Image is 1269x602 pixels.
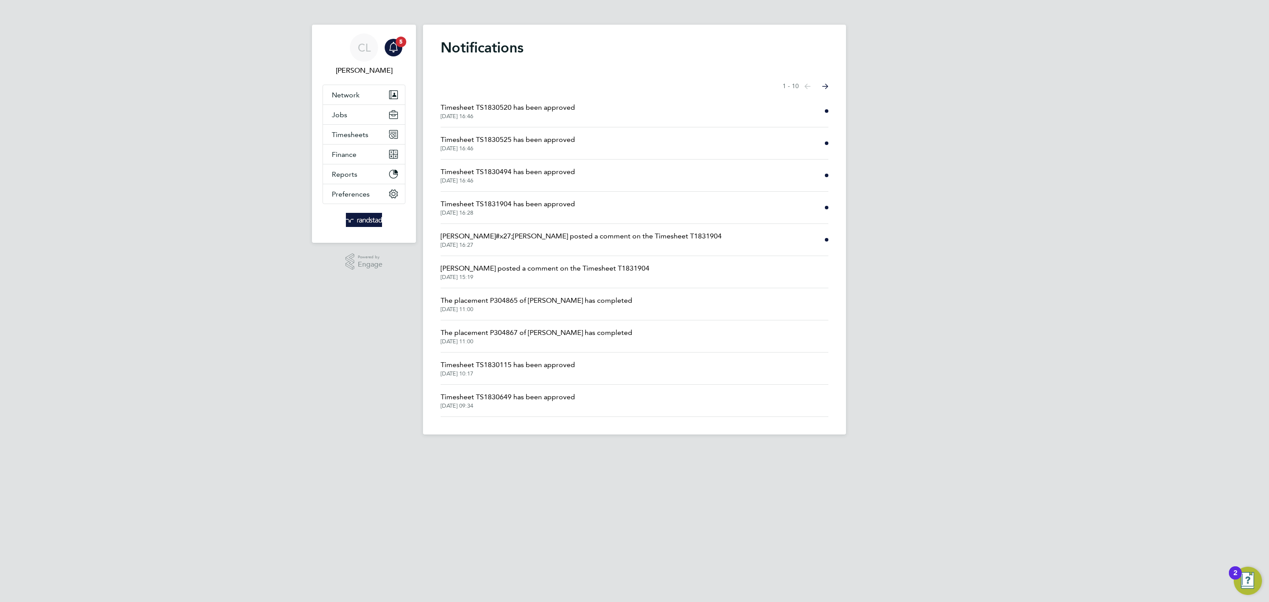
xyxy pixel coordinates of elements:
[441,306,632,313] span: [DATE] 11:00
[1234,567,1262,595] button: Open Resource Center, 2 new notifications
[332,130,368,139] span: Timesheets
[441,295,632,306] span: The placement P304865 of [PERSON_NAME] has completed
[441,231,722,249] a: [PERSON_NAME]#x27;[PERSON_NAME] posted a comment on the Timesheet T1831904[DATE] 16:27
[441,199,575,216] a: Timesheet TS1831904 has been approved[DATE] 16:28
[332,170,357,178] span: Reports
[323,125,405,144] button: Timesheets
[323,85,405,104] button: Network
[441,231,722,242] span: [PERSON_NAME]#x27;[PERSON_NAME] posted a comment on the Timesheet T1831904
[396,37,406,47] span: 5
[323,213,405,227] a: Go to home page
[783,78,828,95] nav: Select page of notifications list
[441,327,632,338] span: The placement P304867 of [PERSON_NAME] has completed
[332,150,356,159] span: Finance
[441,263,649,274] span: [PERSON_NAME] posted a comment on the Timesheet T1831904
[358,253,382,261] span: Powered by
[441,392,575,402] span: Timesheet TS1830649 has been approved
[441,360,575,377] a: Timesheet TS1830115 has been approved[DATE] 10:17
[441,242,722,249] span: [DATE] 16:27
[441,295,632,313] a: The placement P304865 of [PERSON_NAME] has completed[DATE] 11:00
[323,33,405,76] a: CL[PERSON_NAME]
[441,199,575,209] span: Timesheet TS1831904 has been approved
[332,190,370,198] span: Preferences
[358,42,371,53] span: CL
[441,113,575,120] span: [DATE] 16:46
[441,134,575,152] a: Timesheet TS1830525 has been approved[DATE] 16:46
[441,263,649,281] a: [PERSON_NAME] posted a comment on the Timesheet T1831904[DATE] 15:19
[441,209,575,216] span: [DATE] 16:28
[441,102,575,113] span: Timesheet TS1830520 has been approved
[441,177,575,184] span: [DATE] 16:46
[441,370,575,377] span: [DATE] 10:17
[1233,573,1237,584] div: 2
[441,360,575,370] span: Timesheet TS1830115 has been approved
[323,105,405,124] button: Jobs
[441,167,575,177] span: Timesheet TS1830494 has been approved
[332,111,347,119] span: Jobs
[345,253,383,270] a: Powered byEngage
[346,213,382,227] img: randstad-logo-retina.png
[441,102,575,120] a: Timesheet TS1830520 has been approved[DATE] 16:46
[323,145,405,164] button: Finance
[441,402,575,409] span: [DATE] 09:34
[385,33,402,62] a: 5
[312,25,416,243] nav: Main navigation
[323,184,405,204] button: Preferences
[441,327,632,345] a: The placement P304867 of [PERSON_NAME] has completed[DATE] 11:00
[441,338,632,345] span: [DATE] 11:00
[358,261,382,268] span: Engage
[783,82,799,91] span: 1 - 10
[441,134,575,145] span: Timesheet TS1830525 has been approved
[441,145,575,152] span: [DATE] 16:46
[323,65,405,76] span: Charlotte Lockeridge
[441,392,575,409] a: Timesheet TS1830649 has been approved[DATE] 09:34
[323,164,405,184] button: Reports
[332,91,360,99] span: Network
[441,274,649,281] span: [DATE] 15:19
[441,39,828,56] h1: Notifications
[441,167,575,184] a: Timesheet TS1830494 has been approved[DATE] 16:46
